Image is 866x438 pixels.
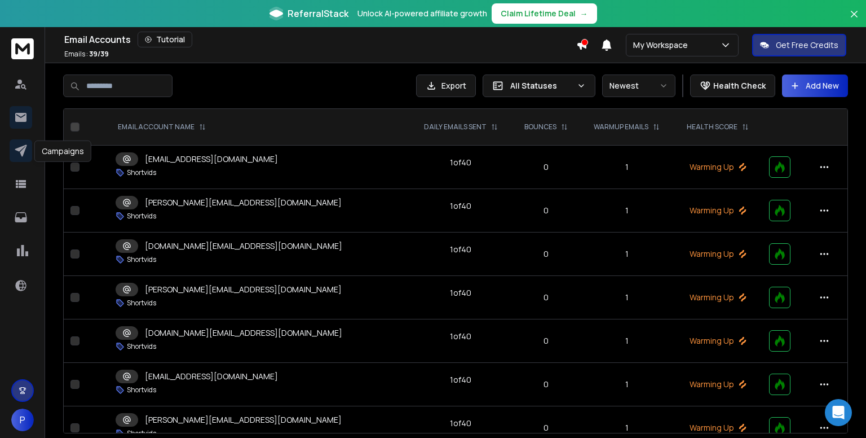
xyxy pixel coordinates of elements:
[492,3,597,24] button: Claim Lifetime Deal→
[127,168,156,177] p: Shortvids
[580,276,673,319] td: 1
[11,409,34,431] button: P
[510,80,572,91] p: All Statuses
[602,75,675,97] button: Newest
[633,40,692,51] p: My Workspace
[782,75,848,97] button: Add New
[680,335,755,347] p: Warming Up
[89,49,109,59] span: 39 / 39
[450,331,471,342] div: 1 of 40
[680,422,755,433] p: Warming Up
[680,161,755,173] p: Warming Up
[118,122,206,132] div: EMAIL ACCOUNT NAME
[847,7,861,34] button: Close banner
[752,34,846,56] button: Get Free Credits
[580,233,673,276] td: 1
[416,75,476,97] button: Export
[680,205,755,216] p: Warming Up
[580,146,673,189] td: 1
[145,414,342,426] p: [PERSON_NAME][EMAIL_ADDRESS][DOMAIN_NAME]
[580,189,673,233] td: 1
[450,418,471,429] div: 1 of 40
[64,32,576,47] div: Email Accounts
[64,50,109,59] p: Emails :
[580,8,588,19] span: →
[680,379,755,390] p: Warming Up
[424,122,487,132] p: DAILY EMAILS SENT
[145,371,278,382] p: [EMAIL_ADDRESS][DOMAIN_NAME]
[450,374,471,386] div: 1 of 40
[450,157,471,168] div: 1 of 40
[450,287,471,299] div: 1 of 40
[594,122,648,132] p: WARMUP EMAILS
[127,299,156,308] p: Shortvids
[138,32,192,47] button: Tutorial
[776,40,838,51] p: Get Free Credits
[524,122,556,132] p: BOUNCES
[127,386,156,395] p: Shortvids
[519,248,573,260] p: 0
[687,122,737,132] p: HEALTH SCORE
[825,399,852,426] div: Open Intercom Messenger
[580,363,673,406] td: 1
[713,80,766,91] p: Health Check
[680,292,755,303] p: Warming Up
[357,8,487,19] p: Unlock AI-powered affiliate growth
[34,141,91,162] div: Campaigns
[145,240,342,252] p: [DOMAIN_NAME][EMAIL_ADDRESS][DOMAIN_NAME]
[145,154,278,165] p: [EMAIL_ADDRESS][DOMAIN_NAME]
[680,248,755,260] p: Warming Up
[450,244,471,255] div: 1 of 40
[519,335,573,347] p: 0
[519,161,573,173] p: 0
[519,205,573,216] p: 0
[127,212,156,221] p: Shortvids
[145,197,342,208] p: [PERSON_NAME][EMAIL_ADDRESS][DOMAIN_NAME]
[145,284,342,295] p: [PERSON_NAME][EMAIL_ADDRESS][DOMAIN_NAME]
[580,319,673,363] td: 1
[127,429,156,438] p: Shortvids
[127,342,156,351] p: Shortvids
[519,379,573,390] p: 0
[519,422,573,433] p: 0
[145,327,342,339] p: [DOMAIN_NAME][EMAIL_ADDRESS][DOMAIN_NAME]
[288,7,348,20] span: ReferralStack
[690,75,775,97] button: Health Check
[519,292,573,303] p: 0
[450,200,471,212] div: 1 of 40
[127,255,156,264] p: Shortvids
